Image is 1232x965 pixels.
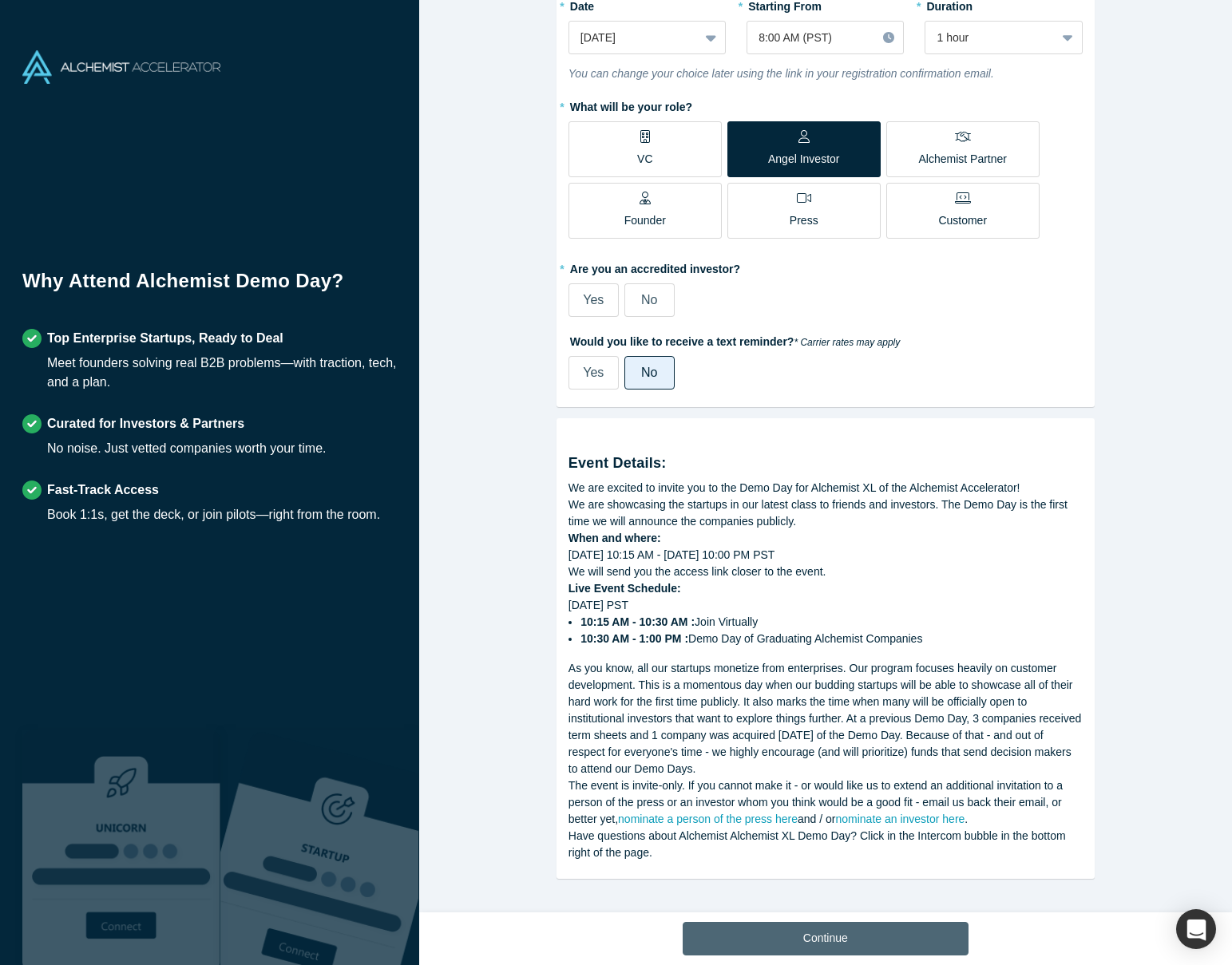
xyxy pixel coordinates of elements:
[624,212,666,229] p: Founder
[22,267,397,307] h1: Why Attend Alchemist Demo Day?
[794,337,900,348] em: * Carrier rates may apply
[568,777,1083,828] div: The event is invite-only. If you cannot make it - or would like us to extend an additional invita...
[47,354,397,392] div: Meet founders solving real B2B problems—with traction, tech, and a plan.
[583,366,604,379] span: Yes
[47,331,283,345] strong: Top Enterprise Startups, Ready to Deal
[47,483,159,496] strong: Fast-Track Access
[568,67,994,80] i: You can change your choice later using the link in your registration confirmation email.
[22,50,220,84] img: Alchemist Accelerator Logo
[580,632,688,645] strong: 10:30 AM - 1:00 PM :
[568,547,1083,564] div: [DATE] 10:15 AM - [DATE] 10:00 PM PST
[568,660,1083,777] div: As you know, all our startups monetize from enterprises. Our program focuses heavily on customer ...
[580,631,1083,647] li: Demo Day of Graduating Alchemist Companies
[768,151,840,168] p: Angel Investor
[568,582,681,595] strong: Live Event Schedule:
[47,505,380,524] div: Book 1:1s, get the deck, or join pilots—right from the room.
[220,730,418,965] img: Prism AI
[568,532,661,544] strong: When and where:
[568,480,1083,496] div: We are excited to invite you to the Demo Day for Alchemist XL of the Alchemist Accelerator!
[568,93,1083,116] label: What will be your role?
[568,328,1083,350] label: Would you like to receive a text reminder?
[641,293,657,307] span: No
[683,922,969,955] button: Continue
[618,813,798,825] a: nominate a person of the press here
[580,614,1083,631] li: Join Virtually
[641,366,657,379] span: No
[918,151,1006,168] p: Alchemist Partner
[22,730,220,965] img: Robust Technologies
[568,255,1083,278] label: Are you an accredited investor?
[568,597,1083,647] div: [DATE] PST
[938,212,987,229] p: Customer
[568,455,667,471] strong: Event Details:
[790,212,818,229] p: Press
[580,615,695,628] strong: 10:15 AM - 10:30 AM :
[835,813,965,825] a: nominate an investor here
[583,293,604,307] span: Yes
[47,439,327,458] div: No noise. Just vetted companies worth your time.
[568,828,1083,861] div: Have questions about Alchemist Alchemist XL Demo Day? Click in the Intercom bubble in the bottom ...
[568,564,1083,580] div: We will send you the access link closer to the event.
[47,417,244,430] strong: Curated for Investors & Partners
[637,151,652,168] p: VC
[568,496,1083,530] div: We are showcasing the startups in our latest class to friends and investors. The Demo Day is the ...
